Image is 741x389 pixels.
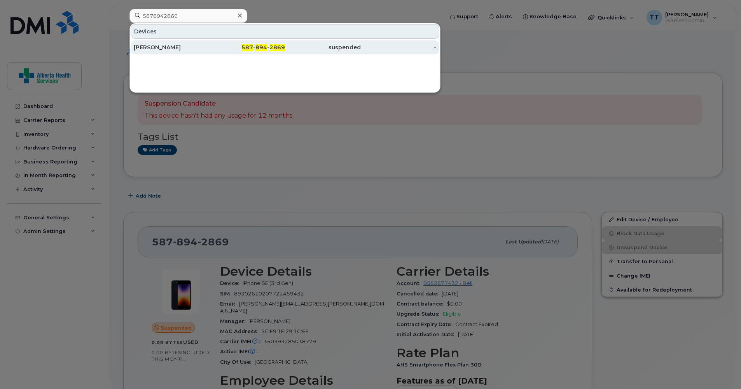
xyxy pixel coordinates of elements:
div: Devices [131,24,439,39]
div: - - [210,43,285,51]
div: suspended [285,43,361,51]
span: 894 [255,44,267,51]
a: [PERSON_NAME]587-894-2869suspended- [131,40,439,54]
span: 2869 [269,44,285,51]
div: [PERSON_NAME] [134,43,210,51]
span: 587 [241,44,253,51]
div: - [361,43,437,51]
